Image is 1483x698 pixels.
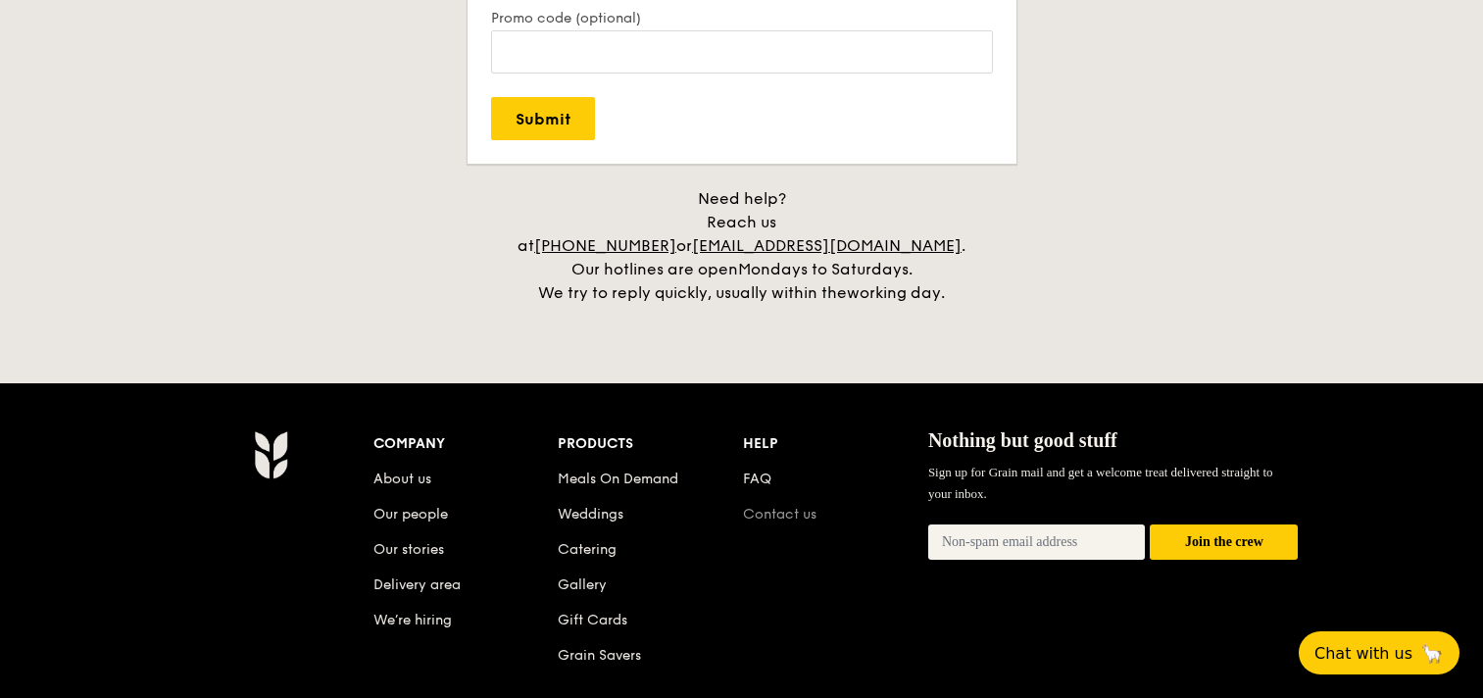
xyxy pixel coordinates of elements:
a: Contact us [743,506,816,523]
input: Non-spam email address [928,524,1146,560]
button: Join the crew [1150,524,1298,561]
input: Submit [491,97,595,140]
span: Nothing but good stuff [928,429,1117,451]
a: Weddings [558,506,623,523]
span: Sign up for Grain mail and get a welcome treat delivered straight to your inbox. [928,465,1273,501]
span: Chat with us [1314,644,1412,663]
a: Delivery area [373,576,461,593]
a: About us [373,471,431,487]
span: working day. [847,283,945,302]
div: Products [558,430,743,458]
a: Meals On Demand [558,471,678,487]
a: [PHONE_NUMBER] [534,236,676,255]
div: Help [743,430,928,458]
a: Our stories [373,541,444,558]
a: FAQ [743,471,771,487]
div: Company [373,430,559,458]
label: Promo code (optional) [491,10,993,26]
a: Catering [558,541,617,558]
a: We’re hiring [373,612,452,628]
a: Grain Savers [558,647,641,664]
a: Gift Cards [558,612,627,628]
div: Need help? Reach us at or . Our hotlines are open We try to reply quickly, usually within the [497,187,987,305]
img: AYc88T3wAAAABJRU5ErkJggg== [254,430,288,479]
span: Mondays to Saturdays. [738,260,913,278]
a: Our people [373,506,448,523]
a: [EMAIL_ADDRESS][DOMAIN_NAME] [692,236,962,255]
a: Gallery [558,576,607,593]
button: Chat with us🦙 [1299,631,1459,674]
span: 🦙 [1420,642,1444,665]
